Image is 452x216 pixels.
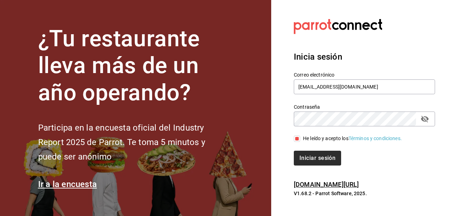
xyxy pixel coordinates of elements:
[303,135,402,142] div: He leído y acepto los
[294,151,341,166] button: Iniciar sesión
[38,121,229,164] h2: Participa en la encuesta oficial del Industry Report 2025 de Parrot. Te toma 5 minutos y puede se...
[294,72,435,77] label: Correo electrónico
[294,104,435,109] label: Contraseña
[294,181,359,188] a: [DOMAIN_NAME][URL]
[38,25,229,107] h1: ¿Tu restaurante lleva más de un año operando?
[294,50,435,63] h3: Inicia sesión
[38,179,97,189] a: Ir a la encuesta
[419,113,431,125] button: passwordField
[294,190,435,197] p: V1.68.2 - Parrot Software, 2025.
[349,136,402,141] a: Términos y condiciones.
[294,79,435,94] input: Ingresa tu correo electrónico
